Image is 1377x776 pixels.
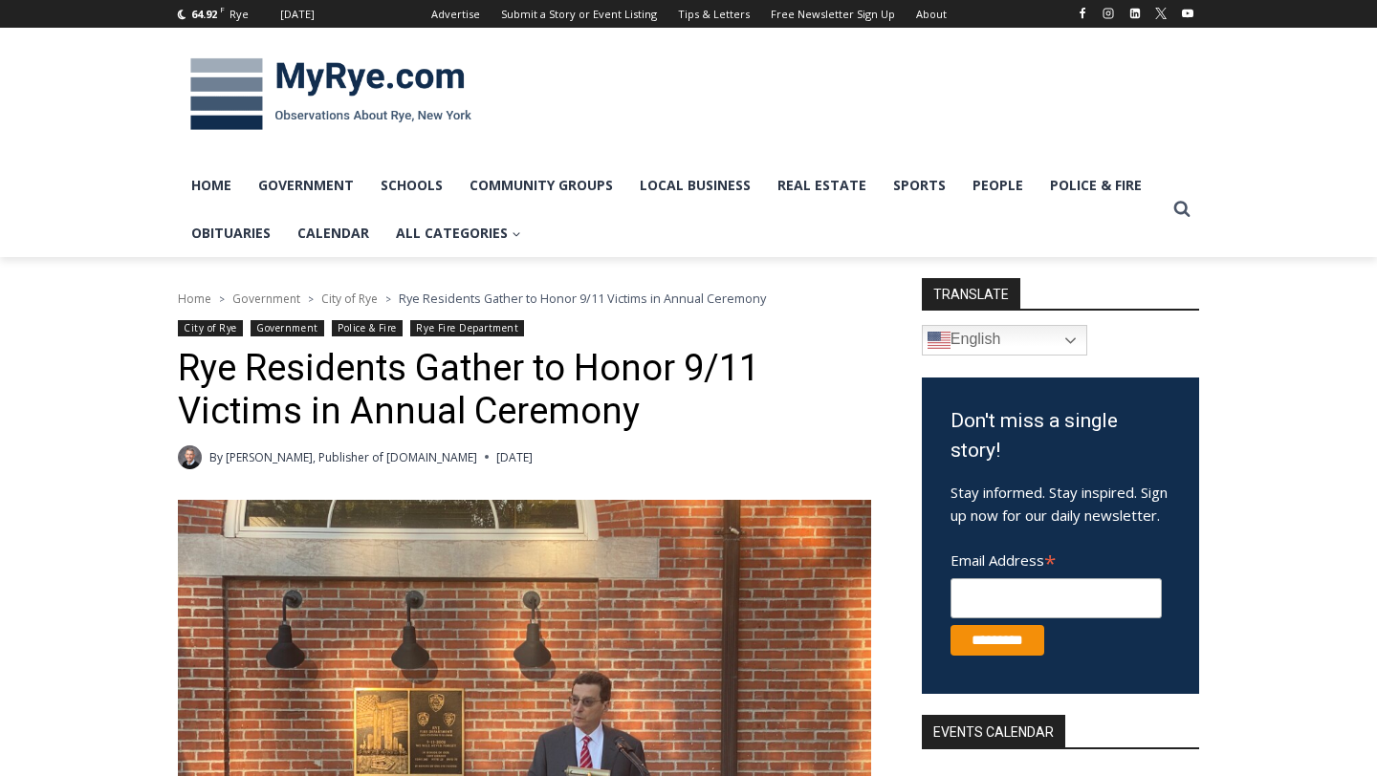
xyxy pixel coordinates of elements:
a: Local Business [626,162,764,209]
a: Police & Fire [1037,162,1155,209]
span: > [219,292,225,306]
span: All Categories [396,223,521,244]
a: Obituaries [178,209,284,257]
span: > [308,292,314,306]
a: Home [178,162,245,209]
span: > [385,292,391,306]
h2: Events Calendar [922,715,1065,747]
a: X [1149,2,1172,25]
a: Schools [367,162,456,209]
a: Community Groups [456,162,626,209]
img: MyRye.com [178,45,484,144]
span: By [209,448,223,466]
a: [PERSON_NAME], Publisher of [DOMAIN_NAME] [226,449,477,465]
span: 64.92 [191,7,217,21]
button: View Search Form [1165,192,1199,226]
a: YouTube [1176,2,1199,25]
a: English [922,325,1087,356]
span: Rye Residents Gather to Honor 9/11 Victims in Annual Ceremony [399,290,766,307]
p: Stay informed. Stay inspired. Sign up now for our daily newsletter. [951,481,1170,527]
nav: Breadcrumbs [178,289,871,308]
a: Real Estate [764,162,880,209]
a: Police & Fire [332,320,403,336]
a: Linkedin [1124,2,1147,25]
h3: Don't miss a single story! [951,406,1170,466]
label: Email Address [951,541,1162,575]
a: Calendar [284,209,382,257]
a: Rye Fire Department [410,320,524,336]
a: City of Rye [178,320,243,336]
a: Government [232,291,300,307]
a: People [959,162,1037,209]
span: F [220,4,225,14]
a: Author image [178,445,202,469]
div: Rye [229,6,249,23]
time: [DATE] [496,448,533,466]
a: Facebook [1071,2,1094,25]
a: Sports [880,162,959,209]
a: Government [251,320,323,336]
img: en [928,329,951,352]
strong: TRANSLATE [922,278,1020,309]
a: Home [178,291,211,307]
h1: Rye Residents Gather to Honor 9/11 Victims in Annual Ceremony [178,347,871,434]
div: [DATE] [280,6,315,23]
a: Instagram [1097,2,1120,25]
nav: Primary Navigation [178,162,1165,258]
a: City of Rye [321,291,378,307]
a: All Categories [382,209,535,257]
a: Government [245,162,367,209]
